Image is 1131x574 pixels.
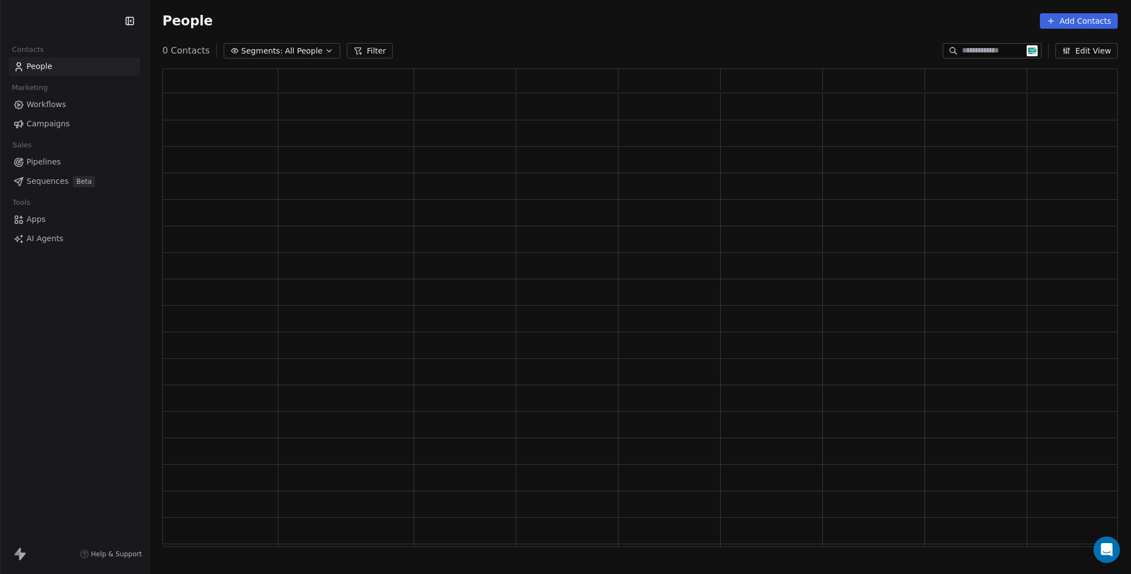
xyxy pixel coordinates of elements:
[285,45,323,57] span: All People
[162,13,213,29] span: People
[241,45,283,57] span: Segments:
[1093,536,1120,563] div: Open Intercom Messenger
[7,79,52,96] span: Marketing
[9,57,140,76] a: People
[9,230,140,248] a: AI Agents
[162,44,210,57] span: 0 Contacts
[27,61,52,72] span: People
[9,95,140,114] a: Workflows
[27,118,70,130] span: Campaigns
[9,210,140,228] a: Apps
[9,115,140,133] a: Campaigns
[27,176,68,187] span: Sequences
[1055,43,1118,59] button: Edit View
[8,137,36,153] span: Sales
[27,156,61,168] span: Pipelines
[347,43,393,59] button: Filter
[7,41,49,58] span: Contacts
[9,153,140,171] a: Pipelines
[8,194,35,211] span: Tools
[1040,13,1118,29] button: Add Contacts
[27,99,66,110] span: Workflows
[80,550,142,559] a: Help & Support
[163,93,1129,548] div: grid
[73,176,95,187] span: Beta
[27,214,46,225] span: Apps
[91,550,142,559] span: Help & Support
[27,233,64,245] span: AI Agents
[9,172,140,190] a: SequencesBeta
